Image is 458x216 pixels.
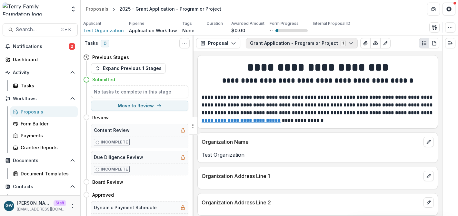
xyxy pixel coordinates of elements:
[85,41,98,46] h3: Tasks
[94,88,185,95] h5: No tasks to complete in this stage
[231,21,264,26] p: Awarded Amount
[92,114,109,121] h4: Review
[202,172,421,180] p: Organization Address Line 1
[83,4,224,14] nav: breadcrumb
[3,93,78,104] button: Open Workflows
[21,82,73,89] div: Tasks
[5,204,13,208] div: Grace Willig
[83,27,124,34] a: Test Organization
[231,27,245,34] p: $0.00
[91,101,188,111] button: Move to Review
[86,5,108,12] div: Proposals
[427,3,440,15] button: Partners
[69,202,76,210] button: More
[423,137,434,147] button: edit
[419,38,429,48] button: Plaintext view
[21,108,73,115] div: Proposals
[13,44,69,49] span: Notifications
[360,38,371,48] button: View Attached Files
[423,171,434,181] button: edit
[196,38,240,48] button: Proposal
[429,38,439,48] button: PDF view
[13,56,73,63] div: Dashboard
[101,40,109,47] span: 0
[13,70,67,75] span: Activity
[10,80,78,91] a: Tasks
[10,168,78,179] a: Document Templates
[445,38,455,48] button: Expand right
[21,170,73,177] div: Document Templates
[3,23,78,36] button: Search...
[13,158,67,163] span: Documents
[92,191,114,198] h4: Approved
[119,5,221,12] div: 2025 - Grant Application - Program or Project
[101,166,128,172] p: Incomplete
[3,155,78,166] button: Open Documents
[17,206,66,212] p: [EMAIL_ADDRESS][DOMAIN_NAME]
[3,54,78,65] a: Dashboard
[182,21,192,26] p: Tags
[10,118,78,129] a: Form Builder
[83,4,111,14] a: Proposals
[83,21,101,26] p: Applicant
[202,199,421,206] p: Organization Address Line 2
[101,139,128,145] p: Incomplete
[202,138,421,146] p: Organization Name
[380,38,391,48] button: Edit as form
[16,26,57,33] span: Search...
[313,21,350,26] p: Internal Proposal ID
[270,21,299,26] p: Form Progress
[13,96,67,102] span: Workflows
[94,204,157,211] h5: Dynamic Payment Schedule
[54,200,66,206] p: Staff
[92,54,129,61] h4: Previous Stages
[270,28,273,33] p: 9 %
[21,120,73,127] div: Form Builder
[129,21,144,26] p: Pipeline
[179,38,190,48] button: Toggle View Cancelled Tasks
[59,26,72,33] div: ⌘ + K
[13,184,67,190] span: Contacts
[246,38,358,48] button: Grant Application - Program or Project1
[17,200,51,206] p: [PERSON_NAME]
[207,21,223,26] p: Duration
[10,106,78,117] a: Proposals
[92,179,123,185] h4: Board Review
[69,3,78,15] button: Open entity switcher
[423,197,434,208] button: edit
[3,41,78,52] button: Notifications2
[21,132,73,139] div: Payments
[69,43,75,50] span: 2
[10,130,78,141] a: Payments
[3,3,66,15] img: Terry Family Foundation logo
[91,63,166,74] button: Expand Previous 1 Stages
[182,27,194,34] p: None
[202,151,434,159] p: Test Organization
[10,194,78,205] a: Grantees
[129,27,177,34] p: Application Workflow
[10,142,78,153] a: Grantee Reports
[443,3,455,15] button: Get Help
[94,127,130,133] h5: Content Review
[21,144,73,151] div: Grantee Reports
[94,154,143,161] h5: Due Diligence Review
[3,182,78,192] button: Open Contacts
[3,67,78,78] button: Open Activity
[92,76,115,83] h4: Submitted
